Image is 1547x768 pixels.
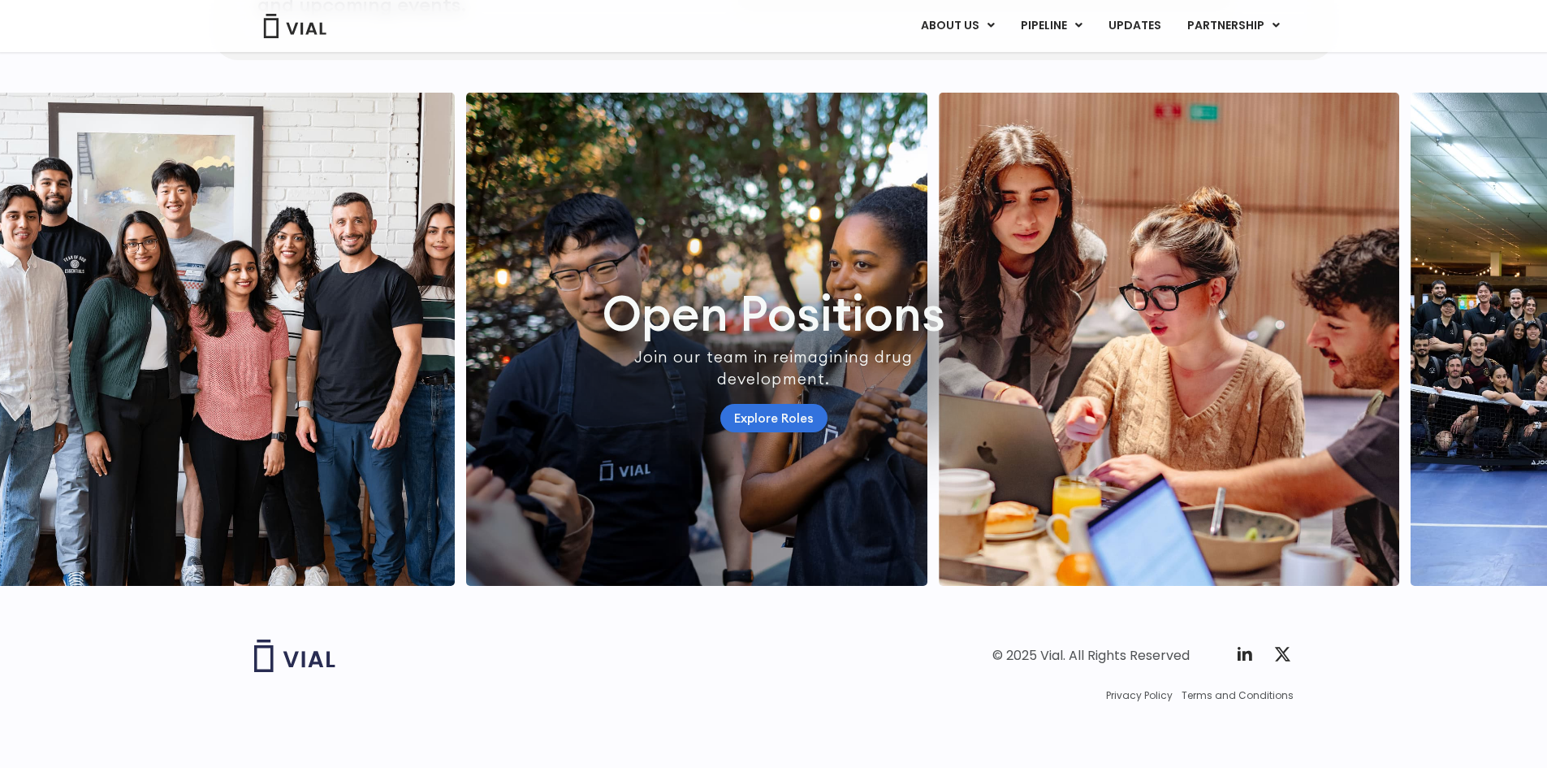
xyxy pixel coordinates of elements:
div: 2 / 7 [939,93,1400,586]
a: PIPELINEMenu Toggle [1008,12,1095,40]
a: UPDATES [1095,12,1173,40]
div: © 2025 Vial. All Rights Reserved [992,647,1190,665]
div: 1 / 7 [466,93,927,586]
a: Terms and Conditions [1182,688,1294,703]
a: PARTNERSHIPMenu Toggle [1174,12,1293,40]
a: Explore Roles [720,404,828,432]
a: ABOUT USMenu Toggle [908,12,1007,40]
img: Vial Logo [262,14,327,38]
img: Vial logo wih "Vial" spelled out [254,640,335,672]
a: Privacy Policy [1106,688,1173,703]
img: http://Group%20of%20people%20smiling%20wearing%20aprons [466,93,927,586]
